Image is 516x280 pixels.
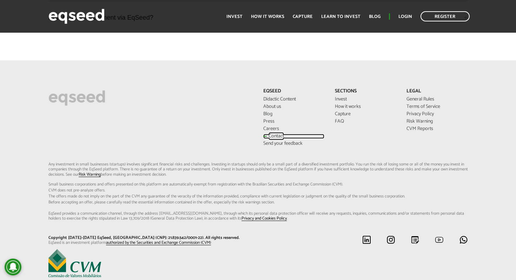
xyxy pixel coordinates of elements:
font: Contact [269,132,284,140]
img: EqSeed Logo [48,89,105,108]
a: authorized by the Securities and Exchange Commission (CVM) [106,241,211,245]
a: Invest [335,97,396,102]
a: Login [398,14,412,19]
font: Send your feedback [263,139,303,148]
a: Risk Warning [79,172,101,177]
font: Blog [263,110,272,118]
img: EqSeed is an investment platform authorized by the Brazilian Securities and Exchange Commission (... [48,249,101,277]
font: Terms of Service [406,103,440,111]
a: Learn to invest [321,14,360,19]
a: CVM Reports [406,126,468,131]
a: Careers [263,126,324,131]
font: Before accepting an offer, please carefully read the essential information contained in the offer... [48,199,274,206]
font: The offers made do not imply on the part of the CVM any guarantee of the veracity of the informat... [48,193,405,200]
font: Invest [335,95,347,103]
img: EqSeed [48,7,105,26]
font: Blog [369,13,381,20]
font: Copyright [DATE]-[DATE] EqSeed, [GEOGRAPHIC_DATA] (CNPJ: 21.839.542/0001-22). All rights reserved. [48,234,239,241]
font: Privacy Policy [406,110,434,118]
img: linkedin.svg [362,235,371,244]
a: Send your feedback [263,141,324,146]
font: Privacy and Cookies Policy [242,215,287,222]
font: About us [263,103,281,111]
a: General Rules [406,97,468,102]
a: Blog [369,14,381,19]
img: blog.svg [411,235,419,244]
a: Risk Warning [406,119,468,124]
font: EqSeed is an investment platform [48,239,106,246]
a: Press [263,119,324,124]
font: EqSeed [263,87,281,95]
font: Login [398,13,412,20]
font: How it works [251,13,284,20]
font: General Rules [406,95,434,103]
font: Risk Warning [406,117,433,125]
font: Didactic Content [263,95,296,103]
font: Capture [335,110,351,118]
font: EqSeed provides a communication channel, through the address [EMAIL_ADDRESS][DOMAIN_NAME], throug... [48,210,464,222]
font: authorized by the Securities and Exchange Commission (CVM) [106,239,211,246]
font: before making an investment decision. [101,171,166,178]
img: instagram.svg [386,235,395,244]
a: How it works [251,14,284,19]
font: FAQ [335,117,344,125]
img: whatsapp.svg [459,235,468,244]
font: How it works [335,103,361,111]
font: CVM does not pre-analyze offers. [48,187,105,194]
font: Small business corporations and offers presented on this platform are automatically exempt from r... [48,181,343,188]
font: Sections [335,87,357,95]
a: How it works [335,104,396,109]
font: Register [435,13,455,20]
font: Any investment in small businesses (startups) involves significant financial risks and challenges... [48,161,468,178]
a: FAQ [335,119,396,124]
font: Press [263,117,274,125]
font: Legal [406,87,421,95]
font: Risk Warning [79,171,101,178]
a: About us [263,104,324,109]
font: CVM Reports [406,125,433,133]
a: Privacy and Cookies Policy [242,216,287,221]
a: Capture [293,14,313,19]
a: Didactic Content [263,97,324,102]
a: Invest [226,14,243,19]
img: youtube.svg [435,235,444,244]
a: Blog [263,112,324,117]
a: Terms of Service [406,104,468,109]
a: Contact [263,134,324,139]
a: Privacy Policy [406,112,468,117]
a: Capture [335,112,396,117]
font: . [287,215,287,222]
font: Invest [226,13,243,20]
font: Careers [263,125,279,133]
a: Register [421,11,470,21]
font: Capture [293,13,313,20]
font: Learn to invest [321,13,360,20]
